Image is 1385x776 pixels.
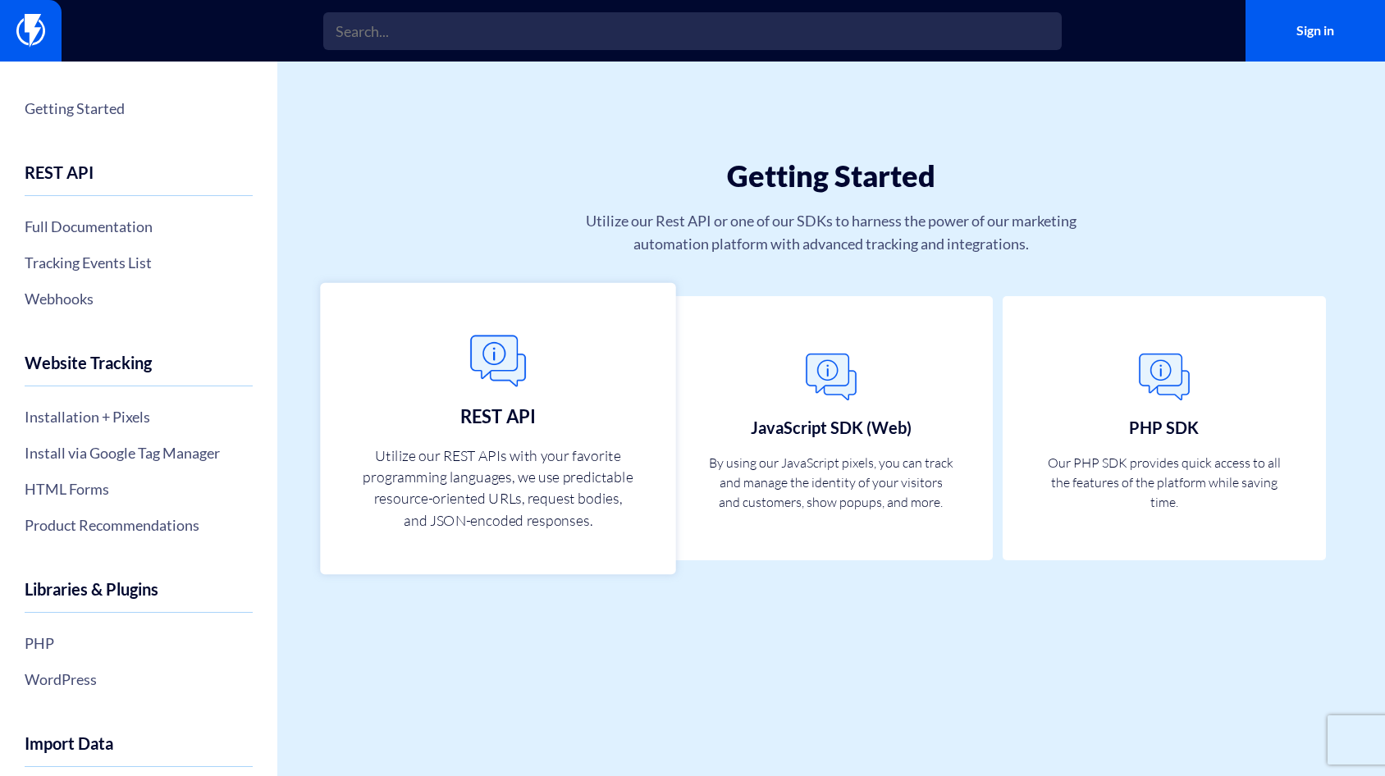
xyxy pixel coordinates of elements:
[25,212,253,240] a: Full Documentation
[670,296,993,561] a: JavaScript SDK (Web) By using our JavaScript pixels, you can track and manage the identity of you...
[25,439,253,467] a: Install via Google Tag Manager
[1003,296,1326,561] a: PHP SDK Our PHP SDK provides quick access to all the features of the platform while saving time.
[25,665,253,693] a: WordPress
[558,209,1104,255] p: Utilize our Rest API or one of our SDKs to harness the power of our marketing automation platform...
[376,160,1287,193] h1: Getting Started
[1129,418,1199,436] h3: PHP SDK
[25,163,253,196] h4: REST API
[460,406,536,426] h3: REST API
[1041,453,1287,512] p: Our PHP SDK provides quick access to all the features of the platform while saving time.
[25,403,253,431] a: Installation + Pixels
[708,453,953,512] p: By using our JavaScript pixels, you can track and manage the identity of your visitors and custom...
[25,249,253,276] a: Tracking Events List
[798,345,864,410] img: General.png
[320,282,675,573] a: REST API Utilize our REST APIs with your favorite programming languages, we use predictable resou...
[25,475,253,503] a: HTML Forms
[25,734,253,767] h4: Import Data
[363,445,633,532] p: Utilize our REST APIs with your favorite programming languages, we use predictable resource-orien...
[25,94,253,122] a: Getting Started
[25,354,253,386] h4: Website Tracking
[25,511,253,539] a: Product Recommendations
[323,12,1062,50] input: Search...
[25,580,253,613] h4: Libraries & Plugins
[25,285,253,313] a: Webhooks
[751,418,912,436] h3: JavaScript SDK (Web)
[462,325,534,397] img: General.png
[25,629,253,657] a: PHP
[1131,345,1197,410] img: General.png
